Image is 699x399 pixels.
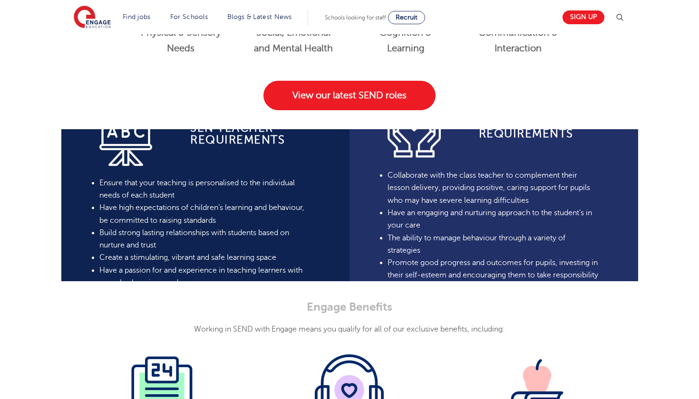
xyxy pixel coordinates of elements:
strong: SEN Teacher requirements [190,122,285,146]
span: Have high expectations of children’s learning and behaviour, be committed to raising standards [99,203,304,224]
a: Recruit [388,11,425,24]
li: Collaborate with the class teacher to complement their lesson delivery, providing positive, carin... [388,169,600,207]
a: Sign up [563,10,604,24]
a: View our latest SEND roles [263,81,436,110]
span: Ensure that your teaching is personalised to the individual needs of each student [99,179,295,199]
span: Schools looking for staff [325,14,386,21]
a: Blogs & Latest News [227,13,292,20]
span: Have a passion for and experience in teaching learners with complex learning needs [99,266,302,287]
p: Working in SEND with Engage means you qualify for all of our exclusive benefits, including: [68,323,631,335]
a: Find jobs [123,13,151,20]
span: Create a stimulating, vibrant and safe learning space [99,254,276,262]
li: The ability to manage behaviour through a variety of strategies [388,231,600,256]
span: Recruit [396,14,417,21]
li: Build strong lasting relationships with students based on nurture and trust [99,227,311,252]
strong: Engage Benefits [307,300,392,313]
a: For Schools [170,13,208,20]
img: Engage Education [74,6,111,29]
li: Promote good progress and outcomes for pupils, investing in their self-esteem and encouraging the... [388,256,600,294]
li: Have an engaging and nurturing approach to the student’s in your care [388,207,600,232]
